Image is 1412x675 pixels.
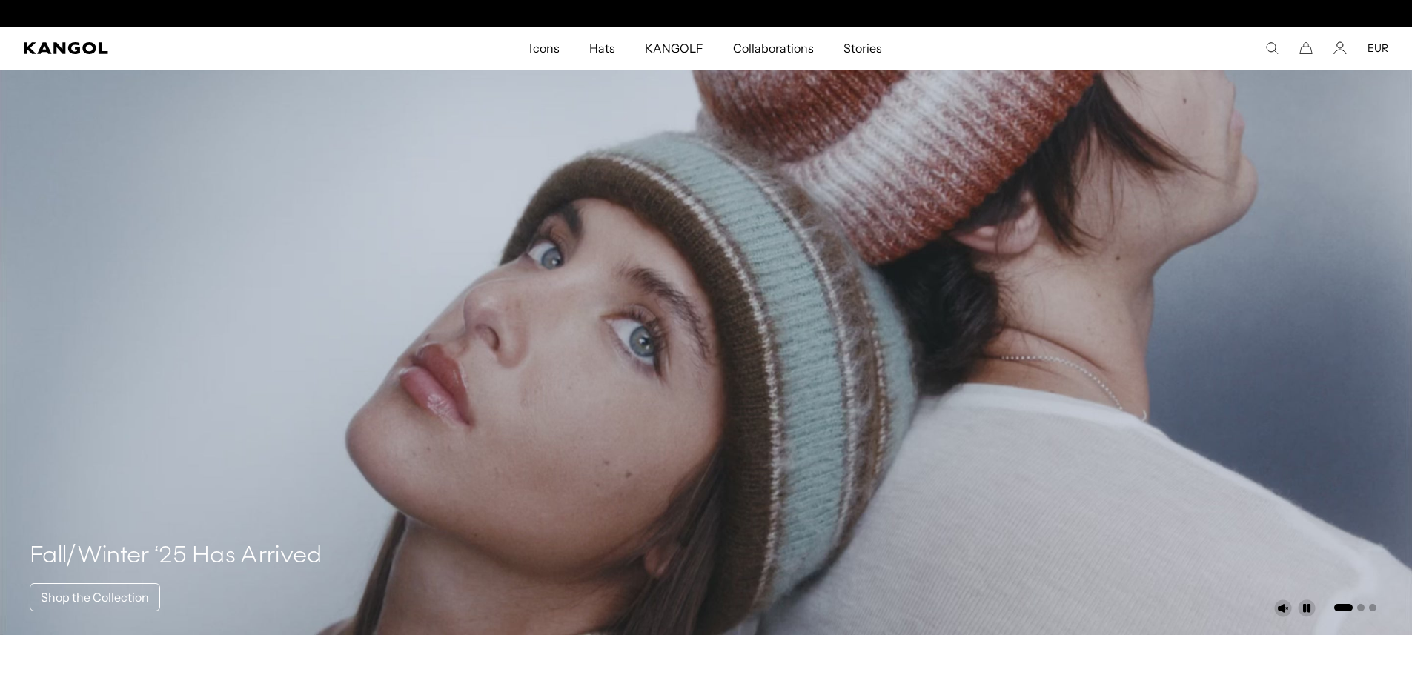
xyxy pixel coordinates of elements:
button: Cart [1299,41,1313,55]
slideshow-component: Announcement bar [554,7,859,19]
a: Account [1333,41,1347,55]
span: Stories [843,27,882,70]
h4: Fall/Winter ‘25 Has Arrived [30,542,322,571]
a: KANGOLF [630,27,718,70]
a: Collaborations [718,27,829,70]
div: 1 of 2 [554,7,859,19]
span: KANGOLF [645,27,703,70]
a: Stories [829,27,897,70]
a: Hats [574,27,630,70]
span: Hats [589,27,615,70]
button: Unmute [1274,599,1292,617]
a: Shop the Collection [30,583,160,611]
a: Kangol [24,42,351,54]
button: Go to slide 2 [1357,604,1365,611]
span: Icons [529,27,559,70]
button: Pause [1298,599,1316,617]
span: Collaborations [733,27,814,70]
summary: Search here [1265,41,1279,55]
button: EUR [1368,41,1388,55]
ul: Select a slide to show [1333,601,1376,613]
button: Go to slide 1 [1334,604,1353,611]
button: Go to slide 3 [1369,604,1376,611]
div: Announcement [554,7,859,19]
a: Icons [514,27,574,70]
